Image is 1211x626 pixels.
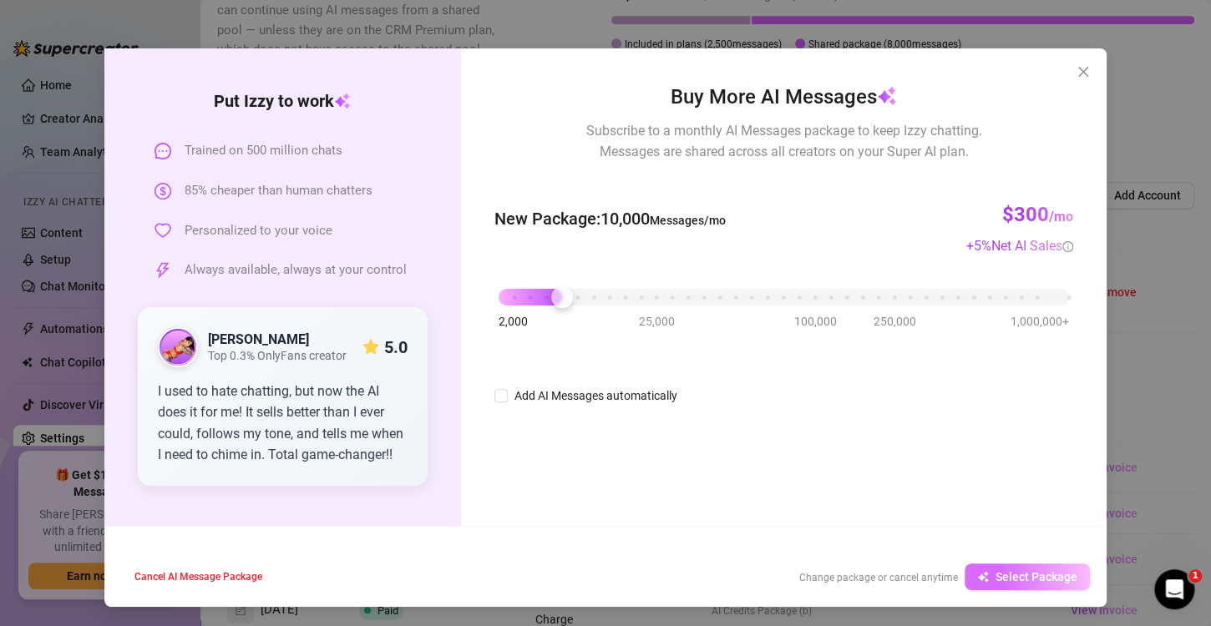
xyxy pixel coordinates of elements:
[362,339,379,356] span: star
[671,82,897,114] span: Buy More AI Messages
[208,349,347,363] span: Top 0.3% OnlyFans creator
[155,143,171,159] span: message
[155,183,171,199] span: dollar
[494,206,726,232] span: New Package : 10,000
[1070,58,1097,85] button: Close
[514,386,677,405] div: Add AI Messages automatically
[384,337,408,357] strong: 5.0
[1049,209,1073,225] span: /mo
[185,181,372,201] span: 85% cheaper than human chatters
[208,331,309,347] strong: [PERSON_NAME]
[799,572,958,583] span: Change package or cancel anytime
[1002,202,1073,229] h3: $300
[996,570,1077,583] span: Select Package
[1154,569,1194,609] iframe: Intercom live chat
[499,312,528,331] span: 2,000
[185,221,332,241] span: Personalized to your voice
[155,262,171,279] span: thunderbolt
[134,571,262,583] span: Cancel AI Message Package
[1011,312,1069,331] span: 1,000,000+
[794,312,837,331] span: 100,000
[158,381,408,466] div: I used to hate chatting, but now the AI does it for me! It sells better than I ever could, follow...
[965,563,1090,590] button: Select Package
[1062,241,1073,252] span: info-circle
[155,222,171,239] span: heart
[1070,65,1097,78] span: Close
[185,141,342,161] span: Trained on 500 million chats
[1188,569,1202,583] span: 1
[874,312,916,331] span: 250,000
[650,214,726,227] span: Messages/mo
[966,238,1073,254] span: + 5 %
[185,260,407,280] span: Always available, always at your control
[585,120,981,162] span: Subscribe to a monthly AI Messages package to keep Izzy chatting. Messages are shared across all ...
[991,235,1073,256] div: Net AI Sales
[639,312,675,331] span: 25,000
[1077,65,1090,78] span: close
[160,329,196,366] img: public
[214,91,351,111] strong: Put Izzy to work
[121,563,276,590] button: Cancel AI Message Package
